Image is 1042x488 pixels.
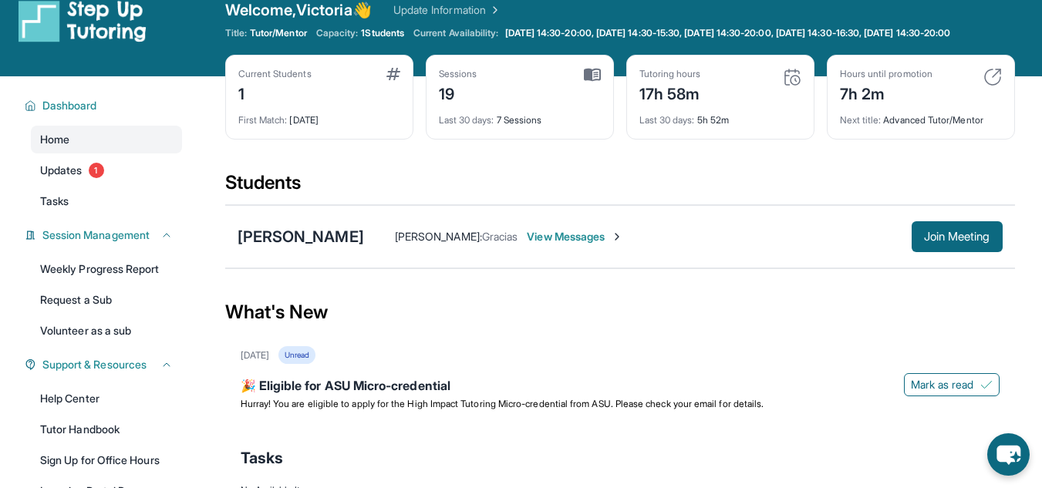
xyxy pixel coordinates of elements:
div: 5h 52m [639,105,801,126]
span: Last 30 days : [639,114,695,126]
img: card [783,68,801,86]
span: 1 Students [361,27,404,39]
div: Students [225,170,1015,204]
a: Volunteer as a sub [31,317,182,345]
div: [DATE] [238,105,400,126]
span: Hurray! You are eligible to apply for the High Impact Tutoring Micro-credential from ASU. Please ... [241,398,764,409]
div: Tutoring hours [639,68,701,80]
span: Support & Resources [42,357,147,372]
span: Updates [40,163,83,178]
a: Tasks [31,187,182,215]
span: Tasks [40,194,69,209]
span: Last 30 days : [439,114,494,126]
span: Gracias [482,230,518,243]
div: Unread [278,346,315,364]
div: 17h 58m [639,80,701,105]
button: Dashboard [36,98,173,113]
img: card [386,68,400,80]
img: Chevron-Right [611,231,623,243]
img: Mark as read [980,379,993,391]
span: Dashboard [42,98,97,113]
span: View Messages [527,229,623,244]
button: Join Meeting [912,221,1003,252]
span: First Match : [238,114,288,126]
button: Mark as read [904,373,1000,396]
a: Request a Sub [31,286,182,314]
span: 1 [89,163,104,178]
span: Join Meeting [924,232,990,241]
a: Weekly Progress Report [31,255,182,283]
span: Current Availability: [413,27,498,39]
div: 7h 2m [840,80,932,105]
img: card [983,68,1002,86]
div: 🎉 Eligible for ASU Micro-credential [241,376,1000,398]
div: Hours until promotion [840,68,932,80]
a: Help Center [31,385,182,412]
span: Mark as read [911,377,974,392]
span: Capacity: [316,27,359,39]
div: [PERSON_NAME] [238,226,364,247]
a: Home [31,126,182,153]
button: Support & Resources [36,357,173,372]
div: 19 [439,80,477,105]
a: Tutor Handbook [31,416,182,443]
a: Sign Up for Office Hours [31,446,182,474]
span: [DATE] 14:30-20:00, [DATE] 14:30-15:30, [DATE] 14:30-20:00, [DATE] 14:30-16:30, [DATE] 14:30-20:00 [505,27,951,39]
span: Home [40,132,69,147]
div: What's New [225,278,1015,346]
span: Next title : [840,114,882,126]
a: Updates1 [31,156,182,184]
div: Sessions [439,68,477,80]
a: [DATE] 14:30-20:00, [DATE] 14:30-15:30, [DATE] 14:30-20:00, [DATE] 14:30-16:30, [DATE] 14:30-20:00 [502,27,954,39]
img: card [584,68,601,82]
div: 7 Sessions [439,105,601,126]
span: Title: [225,27,247,39]
img: Chevron Right [486,2,501,18]
button: chat-button [987,433,1030,476]
div: Advanced Tutor/Mentor [840,105,1002,126]
div: Current Students [238,68,312,80]
span: [PERSON_NAME] : [395,230,482,243]
a: Update Information [393,2,501,18]
span: Tasks [241,447,283,469]
span: Session Management [42,227,150,243]
div: [DATE] [241,349,269,362]
span: Tutor/Mentor [250,27,307,39]
div: 1 [238,80,312,105]
button: Session Management [36,227,173,243]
